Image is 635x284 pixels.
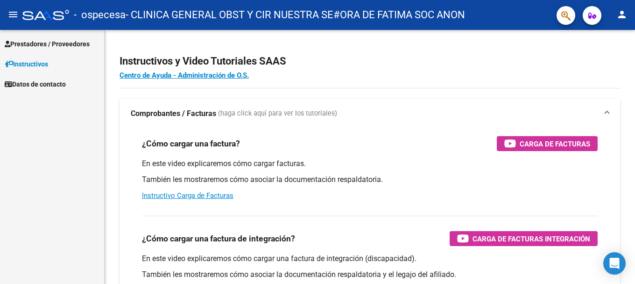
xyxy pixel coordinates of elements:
span: (haga click aquí para ver los tutoriales) [218,109,337,119]
button: Carga de Facturas [497,136,598,151]
div: Open Intercom Messenger [603,252,626,275]
span: Datos de contacto [5,79,66,89]
p: En este video explicaremos cómo cargar facturas. [142,159,598,169]
a: Instructivo Carga de Facturas [142,191,233,200]
button: Carga de Facturas Integración [450,231,598,246]
span: - CLINICA GENERAL OBST Y CIR NUESTRA SE#ORA DE FATIMA SOC ANON [126,5,465,25]
mat-icon: menu [7,9,19,20]
span: Prestadores / Proveedores [5,39,90,49]
span: Carga de Facturas [520,138,590,150]
mat-icon: person [616,9,628,20]
h2: Instructivos y Video Tutoriales SAAS [120,52,620,70]
span: Carga de Facturas Integración [473,233,590,245]
strong: Comprobantes / Facturas [131,109,216,119]
mat-expansion-panel-header: Comprobantes / Facturas (haga click aquí para ver los tutoriales) [120,99,620,129]
span: Instructivos [5,59,48,69]
a: Centro de Ayuda - Administración de O.S. [120,71,249,80]
span: - ospecesa [74,5,126,25]
h3: ¿Cómo cargar una factura de integración? [142,232,295,245]
p: En este video explicaremos cómo cargar una factura de integración (discapacidad). [142,254,598,264]
p: También les mostraremos cómo asociar la documentación respaldatoria y el legajo del afiliado. [142,269,598,280]
p: También les mostraremos cómo asociar la documentación respaldatoria. [142,175,598,185]
h3: ¿Cómo cargar una factura? [142,137,240,150]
